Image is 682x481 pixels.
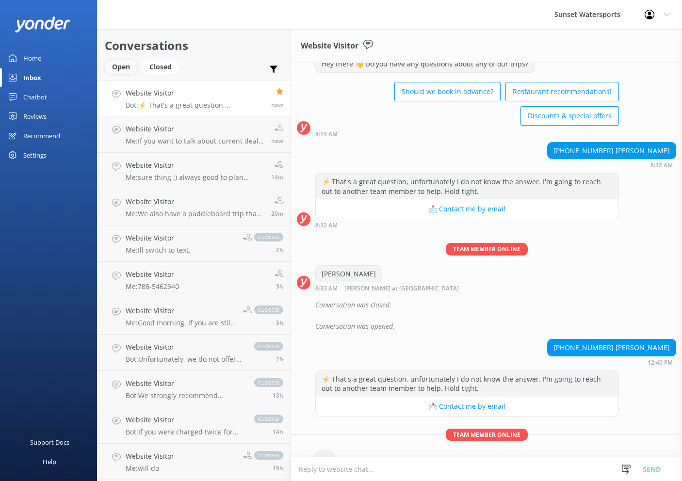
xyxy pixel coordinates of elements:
[547,161,676,168] div: Aug 23 2025 07:32am (UTC -05:00) America/Cancun
[315,130,619,137] div: Aug 23 2025 07:14am (UTC -05:00) America/Cancun
[446,243,528,255] span: Team member online
[520,106,619,126] button: Discounts & special offers
[126,137,264,145] p: Me: If you want to talk about current deals, feel free to respond here and I can help navigate to...
[97,262,291,298] a: Website VisitorMe:786-54623403h
[648,360,673,366] strong: 12:40 PM
[126,305,236,316] h4: Website Visitor
[126,319,236,327] p: Me: Good morning. If you are still on the chat, I am able to help :)
[97,407,291,444] a: Website VisitorBot:If you were charged twice for the same ticket, please contact the Sunset Water...
[315,285,490,292] div: Aug 23 2025 07:33am (UTC -05:00) America/Cancun
[126,196,264,207] h4: Website Visitor
[97,298,291,335] a: Website VisitorMe:Good morning. If you are still on the chat, I am able to help :)closed5h
[105,36,283,55] h2: Conversations
[126,391,244,400] p: Bot: We strongly recommend booking in advance as our tours are known to sell out, especially this...
[126,355,244,364] p: Bot: Unfortunately, we do not offer pick-up services from [GEOGRAPHIC_DATA].
[126,160,264,171] h4: Website Visitor
[316,266,382,282] div: [PERSON_NAME]
[254,415,283,423] span: closed
[97,444,291,480] a: Website VisitorMe:will doclosed19h
[301,40,358,52] h3: Website Visitor
[126,282,179,291] p: Me: 786-5462340
[271,173,283,181] span: Aug 23 2025 11:26am (UTC -05:00) America/Cancun
[97,335,291,371] a: Website VisitorBot:Unfortunately, we do not offer pick-up services from [GEOGRAPHIC_DATA].closed7h
[394,82,501,101] button: Should we book in advance?
[273,391,283,400] span: Aug 22 2025 09:44pm (UTC -05:00) America/Cancun
[316,451,333,467] div: ty
[273,428,283,436] span: Aug 22 2025 09:10pm (UTC -05:00) America/Cancun
[126,378,244,389] h4: Website Visitor
[15,16,70,32] img: yonder-white-logo.png
[344,286,459,292] span: [PERSON_NAME] at [GEOGRAPHIC_DATA]
[126,415,244,425] h4: Website Visitor
[315,297,676,313] div: Conversation was closed.
[105,60,137,74] div: Open
[97,116,291,153] a: Website VisitorMe:If you want to talk about current deals, feel free to respond here and I can he...
[316,371,618,397] div: ⚡ That's a great question, unfortunately I do not know the answer. I'm going to reach out to anot...
[23,48,41,68] div: Home
[23,126,60,145] div: Recommend
[315,318,676,335] div: Conversation was opened.
[316,199,618,219] button: 📩 Contact me by email
[271,209,283,218] span: Aug 23 2025 11:20am (UTC -05:00) America/Cancun
[505,82,619,101] button: Restaurant recommendations!
[142,60,179,74] div: Closed
[97,80,291,116] a: Website VisitorBot:⚡ That's a great question, unfortunately I do not know the answer. I'm going t...
[23,87,47,107] div: Chatbot
[126,464,174,473] p: Me: will do
[316,56,534,72] div: Hey there 👋 Do you have any questions about any of our trips?
[315,223,338,228] strong: 8:32 AM
[315,131,338,137] strong: 8:14 AM
[97,189,291,225] a: Website VisitorMe:We also have a paddleboard trip that goes out to the backcountry every day from...
[650,162,673,168] strong: 8:32 AM
[547,359,676,366] div: Aug 23 2025 11:40am (UTC -05:00) America/Cancun
[548,143,676,159] div: [PHONE_NUMBER] [PERSON_NAME]
[254,378,283,387] span: closed
[276,246,283,254] span: Aug 23 2025 09:37am (UTC -05:00) America/Cancun
[548,339,676,356] div: [PHONE_NUMBER] [PERSON_NAME]
[97,225,291,262] a: Website VisitorMe:Ill switch to text.closed2h
[126,342,244,353] h4: Website Visitor
[97,153,291,189] a: Website VisitorMe:sure thing :) always good to plan ahead. If you want I can text you so you have...
[126,173,264,182] p: Me: sure thing :) always good to plan ahead. If you want I can text you so you have my number and...
[297,297,676,313] div: 2025-08-23T12:37:34.475
[23,68,41,87] div: Inbox
[126,269,179,280] h4: Website Visitor
[276,319,283,327] span: Aug 23 2025 06:36am (UTC -05:00) America/Cancun
[254,305,283,314] span: closed
[446,429,528,441] span: Team member online
[126,124,264,134] h4: Website Visitor
[316,397,618,416] button: 📩 Contact me by email
[23,145,47,165] div: Settings
[254,451,283,460] span: closed
[276,282,283,290] span: Aug 23 2025 08:04am (UTC -05:00) America/Cancun
[273,464,283,472] span: Aug 22 2025 03:44pm (UTC -05:00) America/Cancun
[254,342,283,351] span: closed
[297,318,676,335] div: 2025-08-23T12:40:36.188
[126,101,264,110] p: Bot: ⚡ That's a great question, unfortunately I do not know the answer. I'm going to reach out to...
[126,233,191,243] h4: Website Visitor
[126,428,244,436] p: Bot: If you were charged twice for the same ticket, please contact the Sunset Watersports team at...
[126,88,264,98] h4: Website Visitor
[30,433,69,452] div: Support Docs
[126,451,174,462] h4: Website Visitor
[271,100,283,109] span: Aug 23 2025 11:40am (UTC -05:00) America/Cancun
[105,61,142,72] a: Open
[276,355,283,363] span: Aug 23 2025 04:39am (UTC -05:00) America/Cancun
[271,137,283,145] span: Aug 23 2025 11:40am (UTC -05:00) America/Cancun
[142,61,184,72] a: Closed
[315,286,338,292] strong: 8:33 AM
[126,209,264,218] p: Me: We also have a paddleboard trip that goes out to the backcountry every day from 11-4 to paddl...
[126,246,191,255] p: Me: Ill switch to text.
[315,222,619,228] div: Aug 23 2025 07:32am (UTC -05:00) America/Cancun
[23,107,47,126] div: Reviews
[254,233,283,241] span: closed
[316,174,618,199] div: ⚡ That's a great question, unfortunately I do not know the answer. I'm going to reach out to anot...
[97,371,291,407] a: Website VisitorBot:We strongly recommend booking in advance as our tours are known to sell out, e...
[43,452,56,471] div: Help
